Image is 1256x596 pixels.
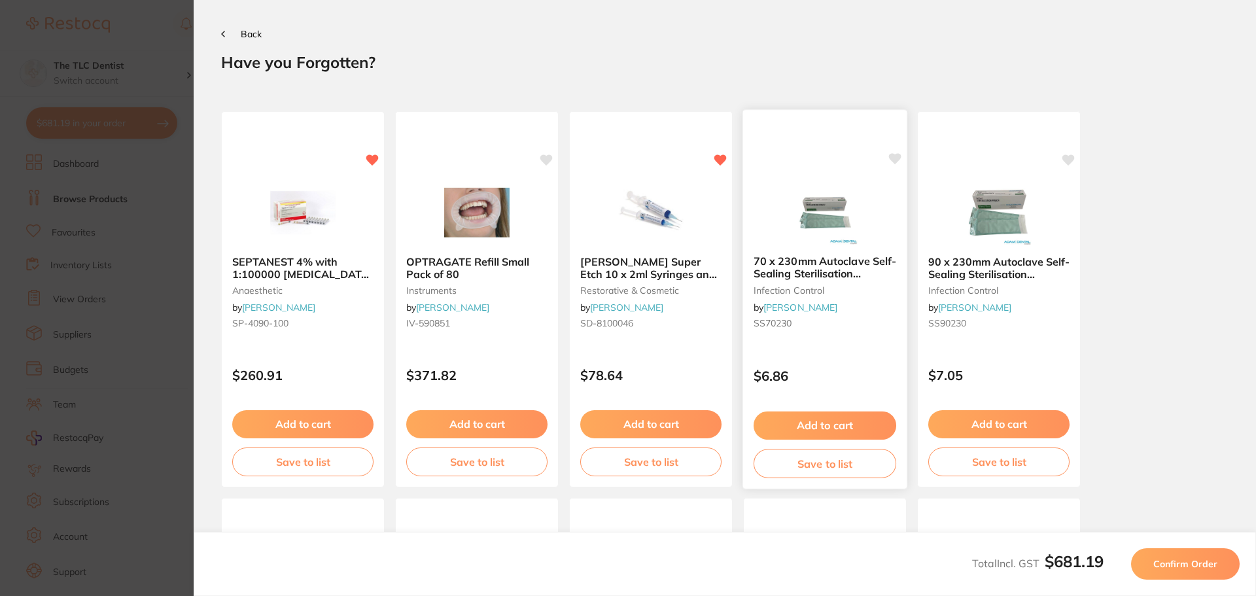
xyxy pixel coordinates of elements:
[580,318,722,328] small: SD-8100046
[928,285,1070,296] small: infection control
[580,447,722,476] button: Save to list
[221,29,262,39] button: Back
[754,449,896,478] button: Save to list
[406,368,548,383] p: $371.82
[580,410,722,438] button: Add to cart
[928,447,1070,476] button: Save to list
[590,302,663,313] a: [PERSON_NAME]
[232,302,315,313] span: by
[406,285,548,296] small: instruments
[232,285,374,296] small: anaesthetic
[956,180,1041,245] img: 90 x 230mm Autoclave Self-Sealing Sterilisation Pouches 200/pk
[406,318,548,328] small: IV-590851
[1153,558,1217,570] span: Confirm Order
[972,557,1104,570] span: Total Incl. GST
[928,410,1070,438] button: Add to cart
[763,302,837,313] a: [PERSON_NAME]
[232,410,374,438] button: Add to cart
[928,368,1070,383] p: $7.05
[241,28,262,40] span: Back
[580,368,722,383] p: $78.64
[221,52,1229,72] h2: Have you Forgotten?
[406,410,548,438] button: Add to cart
[406,256,548,280] b: OPTRAGATE Refill Small Pack of 80
[406,447,548,476] button: Save to list
[260,180,345,245] img: SEPTANEST 4% with 1:100000 adrenalin 2.2ml 2xBox 50 GOLD
[754,256,896,280] b: 70 x 230mm Autoclave Self-Sealing Sterilisation Pouches 200/pk
[754,412,896,440] button: Add to cart
[608,180,693,245] img: HENRY SCHEIN Super Etch 10 x 2ml Syringes and 50 Tips
[242,302,315,313] a: [PERSON_NAME]
[782,179,867,245] img: 70 x 230mm Autoclave Self-Sealing Sterilisation Pouches 200/pk
[1131,548,1240,580] button: Confirm Order
[928,318,1070,328] small: SS90230
[928,256,1070,280] b: 90 x 230mm Autoclave Self-Sealing Sterilisation Pouches 200/pk
[754,285,896,296] small: infection control
[232,256,374,280] b: SEPTANEST 4% with 1:100000 adrenalin 2.2ml 2xBox 50 GOLD
[434,180,519,245] img: OPTRAGATE Refill Small Pack of 80
[406,302,489,313] span: by
[580,256,722,280] b: HENRY SCHEIN Super Etch 10 x 2ml Syringes and 50 Tips
[938,302,1011,313] a: [PERSON_NAME]
[928,302,1011,313] span: by
[754,369,896,384] p: $6.86
[1045,552,1104,571] b: $681.19
[580,302,663,313] span: by
[416,302,489,313] a: [PERSON_NAME]
[232,368,374,383] p: $260.91
[232,318,374,328] small: SP-4090-100
[580,285,722,296] small: restorative & cosmetic
[232,447,374,476] button: Save to list
[754,302,837,313] span: by
[754,319,896,329] small: SS70230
